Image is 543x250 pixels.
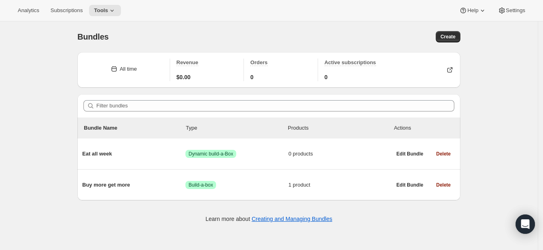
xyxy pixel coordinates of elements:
button: Help [454,5,491,16]
button: Delete [431,148,456,160]
p: Bundle Name [84,124,186,132]
div: Actions [394,124,454,132]
p: Learn more about [206,215,332,223]
button: Edit Bundle [391,179,428,191]
span: Create [441,34,456,40]
span: 0 [325,73,328,81]
span: $0.00 [177,73,191,81]
span: Analytics [18,7,39,14]
span: Buy more get more [82,181,185,189]
button: Delete [431,179,456,191]
span: Revenue [177,59,198,65]
span: Edit Bundle [396,182,423,188]
span: Active subscriptions [325,59,376,65]
input: Filter bundles [96,100,454,111]
button: Tools [89,5,121,16]
button: Create [436,31,460,42]
span: 0 [250,73,254,81]
span: Help [467,7,478,14]
span: Tools [94,7,108,14]
span: Build-a-box [189,182,213,188]
span: 0 products [289,150,392,158]
button: Edit Bundle [391,148,428,160]
div: Products [288,124,390,132]
span: Edit Bundle [396,151,423,157]
span: Orders [250,59,268,65]
span: Settings [506,7,525,14]
div: All time [120,65,137,73]
div: Type [186,124,288,132]
button: Settings [493,5,530,16]
div: Open Intercom Messenger [516,214,535,234]
span: 1 product [289,181,392,189]
span: Eat all week [82,150,185,158]
span: Subscriptions [50,7,83,14]
button: Subscriptions [46,5,87,16]
span: Delete [436,182,451,188]
span: Dynamic build-a-Box [189,151,233,157]
span: Delete [436,151,451,157]
span: Bundles [77,32,109,41]
button: Analytics [13,5,44,16]
a: Creating and Managing Bundles [252,216,332,222]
